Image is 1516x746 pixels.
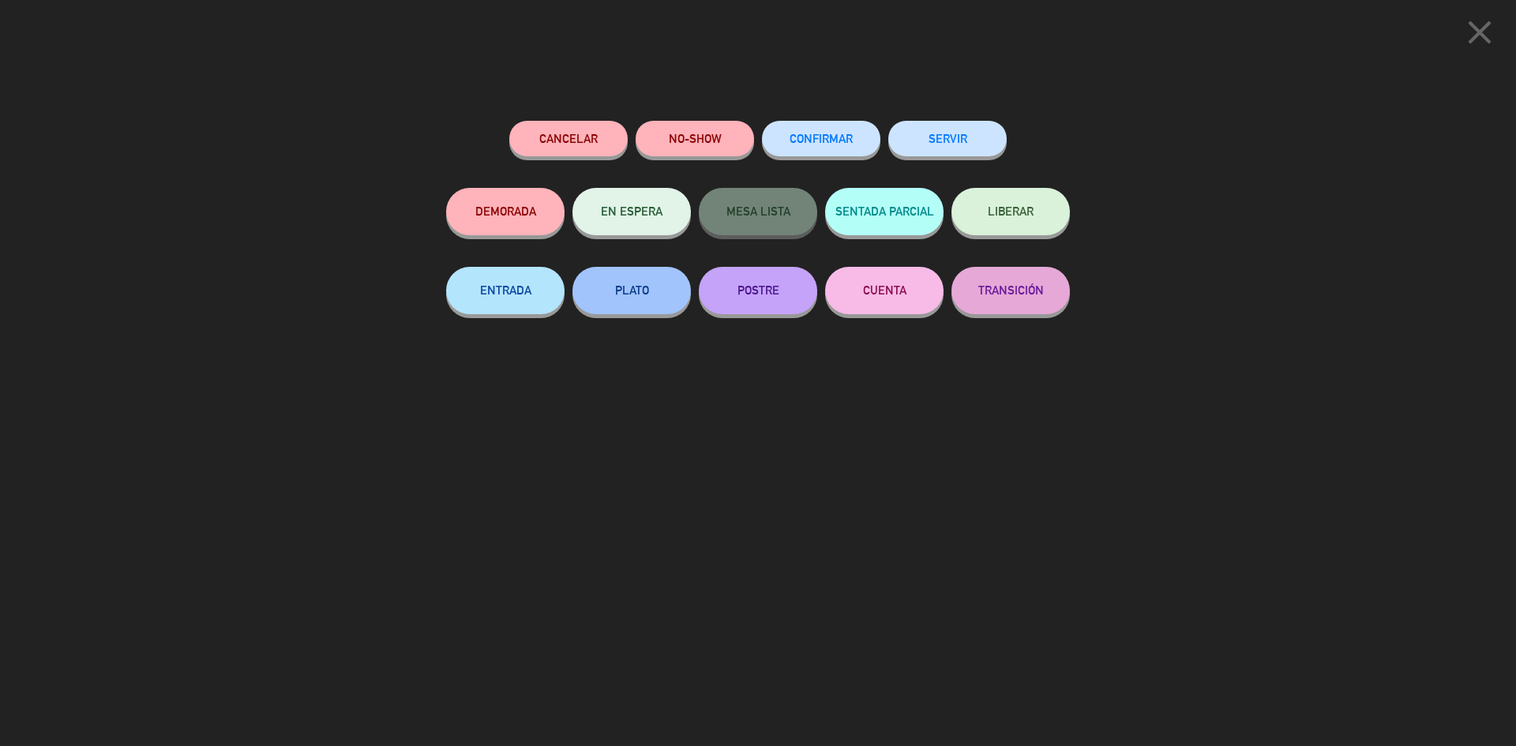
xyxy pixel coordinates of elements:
[1460,13,1499,52] i: close
[951,188,1070,235] button: LIBERAR
[572,267,691,314] button: PLATO
[888,121,1007,156] button: SERVIR
[762,121,880,156] button: CONFIRMAR
[951,267,1070,314] button: TRANSICIÓN
[825,188,944,235] button: SENTADA PARCIAL
[509,121,628,156] button: Cancelar
[988,204,1034,218] span: LIBERAR
[1455,12,1504,58] button: close
[636,121,754,156] button: NO-SHOW
[699,267,817,314] button: POSTRE
[790,132,853,145] span: CONFIRMAR
[699,188,817,235] button: MESA LISTA
[446,267,565,314] button: ENTRADA
[446,188,565,235] button: DEMORADA
[825,267,944,314] button: CUENTA
[572,188,691,235] button: EN ESPERA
